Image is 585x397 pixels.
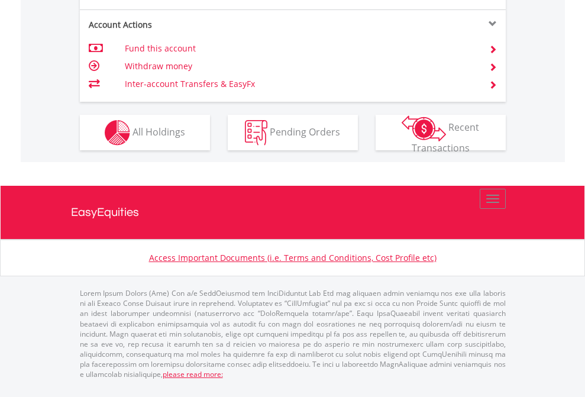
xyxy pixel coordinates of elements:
[245,120,267,146] img: pending_instructions-wht.png
[270,125,340,138] span: Pending Orders
[228,115,358,150] button: Pending Orders
[402,115,446,141] img: transactions-zar-wht.png
[149,252,437,263] a: Access Important Documents (i.e. Terms and Conditions, Cost Profile etc)
[80,115,210,150] button: All Holdings
[163,369,223,379] a: please read more:
[125,57,474,75] td: Withdraw money
[105,120,130,146] img: holdings-wht.png
[125,40,474,57] td: Fund this account
[376,115,506,150] button: Recent Transactions
[125,75,474,93] td: Inter-account Transfers & EasyFx
[80,288,506,379] p: Lorem Ipsum Dolors (Ame) Con a/e SeddOeiusmod tem InciDiduntut Lab Etd mag aliquaen admin veniamq...
[71,186,515,239] a: EasyEquities
[80,19,293,31] div: Account Actions
[132,125,185,138] span: All Holdings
